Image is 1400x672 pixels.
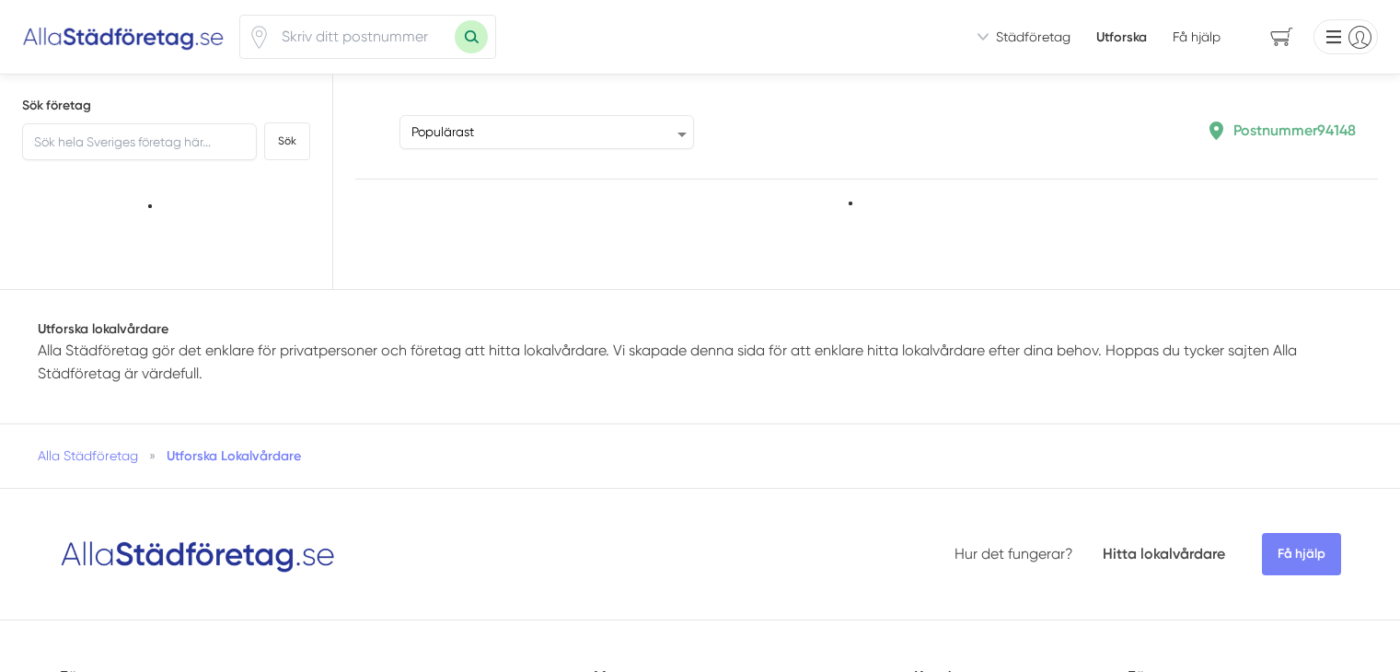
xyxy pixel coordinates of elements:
[455,20,488,53] button: Sök med postnummer
[1096,28,1147,46] a: Utforska
[22,22,225,52] img: Alla Städföretag
[248,26,271,49] span: Klicka för att använda din position.
[149,446,156,465] span: »
[248,26,271,49] svg: Pin / Karta
[38,319,1363,338] h1: Utforska lokalvårdare
[1262,533,1341,575] span: Få hjälp
[38,448,138,463] a: Alla Städföretag
[1233,119,1356,142] p: Postnummer 94148
[1173,28,1221,46] span: Få hjälp
[271,16,455,58] input: Skriv ditt postnummer
[38,339,1363,386] p: Alla Städföretag gör det enklare för privatpersoner och företag att hitta lokalvårdare. Vi skapad...
[996,28,1070,46] span: Städföretag
[22,123,257,160] input: Sök hela Sveriges företag här...
[167,447,301,464] a: Utforska Lokalvårdare
[264,122,310,160] button: Sök
[38,446,1363,465] nav: Breadcrumb
[1103,545,1225,562] a: Hitta lokalvårdare
[1257,21,1306,53] span: navigation-cart
[22,97,310,115] h5: Sök företag
[60,534,336,574] img: Logotyp Alla Städföretag
[955,545,1073,562] a: Hur det fungerar?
